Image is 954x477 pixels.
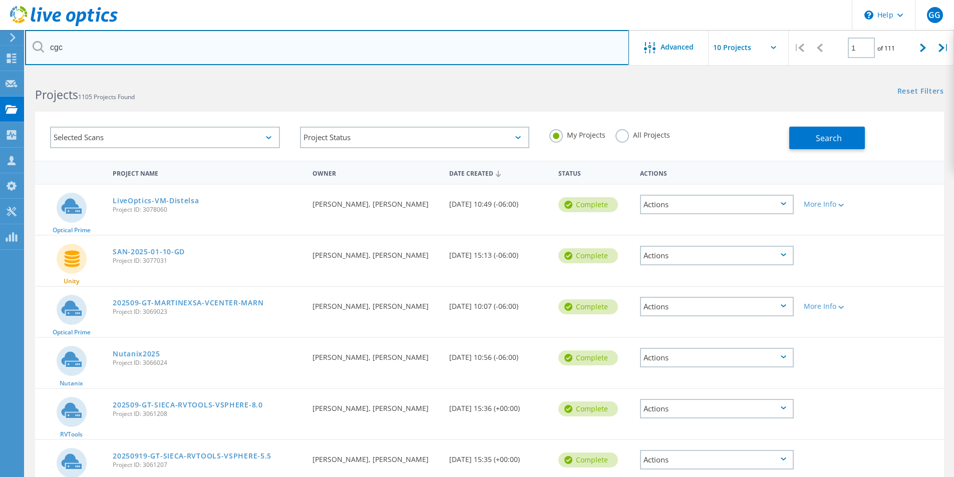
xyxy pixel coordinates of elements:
a: 202509-GT-MARTINEXSA-VCENTER-MARN [113,299,263,306]
svg: \n [864,11,873,20]
a: 202509-GT-SIECA-RVTOOLS-VSPHERE-8.0 [113,401,263,408]
button: Search [789,127,865,149]
div: Actions [640,246,794,265]
div: | [933,30,954,66]
div: Complete [558,299,618,314]
a: LiveOptics-VM-Distelsa [113,197,199,204]
b: Projects [35,87,78,103]
div: Project Name [108,163,307,182]
span: Unity [64,278,79,284]
div: Complete [558,248,618,263]
div: Actions [640,195,794,214]
span: Project ID: 3066024 [113,360,302,366]
div: [PERSON_NAME], [PERSON_NAME] [307,287,444,320]
div: [PERSON_NAME], [PERSON_NAME] [307,338,444,371]
div: Status [553,163,635,182]
span: Project ID: 3077031 [113,258,302,264]
span: Optical Prime [53,227,91,233]
div: Actions [640,399,794,418]
div: [PERSON_NAME], [PERSON_NAME] [307,389,444,422]
div: More Info [804,303,866,310]
div: Complete [558,452,618,467]
div: Actions [640,297,794,316]
div: Actions [635,163,799,182]
div: [DATE] 10:07 (-06:00) [444,287,553,320]
span: of 111 [877,44,895,53]
div: Complete [558,350,618,365]
div: Complete [558,197,618,212]
div: Date Created [444,163,553,182]
span: RVTools [60,431,83,437]
div: [DATE] 15:13 (-06:00) [444,236,553,269]
span: Search [816,133,842,144]
input: Search projects by name, owner, ID, company, etc [25,30,629,65]
a: Live Optics Dashboard [10,21,118,28]
div: [PERSON_NAME], [PERSON_NAME] [307,236,444,269]
div: [DATE] 10:56 (-06:00) [444,338,553,371]
div: [PERSON_NAME], [PERSON_NAME] [307,440,444,473]
div: [DATE] 15:35 (+00:00) [444,440,553,473]
label: All Projects [615,129,670,139]
div: Project Status [300,127,530,148]
a: 20250919-GT-SIECA-RVTOOLS-VSPHERE-5.5 [113,452,271,459]
div: [DATE] 10:49 (-06:00) [444,185,553,218]
div: Selected Scans [50,127,280,148]
div: Actions [640,348,794,367]
a: SAN-2025-01-10-GD [113,248,185,255]
span: Project ID: 3069023 [113,309,302,315]
div: Owner [307,163,444,182]
label: My Projects [549,129,605,139]
span: 1105 Projects Found [78,93,135,101]
span: Project ID: 3061208 [113,411,302,417]
div: [PERSON_NAME], [PERSON_NAME] [307,185,444,218]
a: Nutanix2025 [113,350,160,357]
div: [DATE] 15:36 (+00:00) [444,389,553,422]
span: Advanced [661,44,694,51]
span: Optical Prime [53,329,91,335]
div: Actions [640,450,794,469]
div: Complete [558,401,618,416]
div: More Info [804,201,866,208]
span: Nutanix [60,380,83,386]
a: Reset Filters [897,88,944,96]
span: Project ID: 3061207 [113,462,302,468]
span: Project ID: 3078060 [113,207,302,213]
span: GG [928,11,940,19]
div: | [789,30,809,66]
